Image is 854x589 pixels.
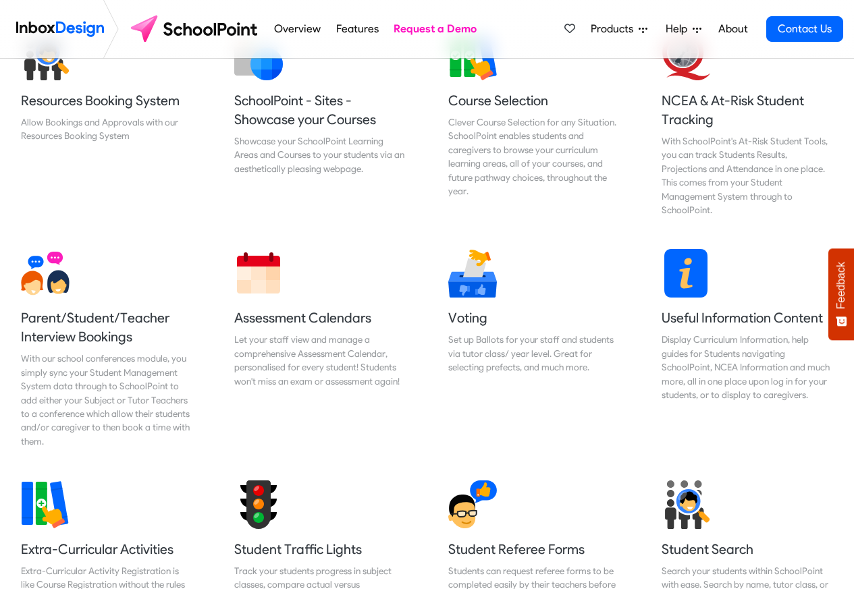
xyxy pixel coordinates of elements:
[234,308,406,327] h5: Assessment Calendars
[766,16,843,42] a: Contact Us
[448,480,497,529] img: 2022_01_17_icon_student_referee.svg
[234,333,406,388] div: Let your staff view and manage a comprehensive Assessment Calendar, personalised for every studen...
[651,238,844,459] a: Useful Information Content Display Curriculum Information, help guides for Students navigating Sc...
[21,249,70,298] img: 2022_01_13_icon_conversation.svg
[21,540,192,559] h5: Extra-Curricular Activities
[591,21,639,37] span: Products
[124,13,267,45] img: schoolpoint logo
[437,21,631,227] a: Course Selection Clever Course Selection for any Situation. SchoolPoint enables students and care...
[390,16,481,43] a: Request a Demo
[662,540,833,559] h5: Student Search
[666,21,693,37] span: Help
[332,16,382,43] a: Features
[21,480,70,529] img: 2022_01_13_icon_extra_curricular.svg
[651,21,844,227] a: NCEA & At-Risk Student Tracking With SchoolPoint's At-Risk Student Tools, you can track Students ...
[828,248,854,340] button: Feedback - Show survey
[662,134,833,217] div: With SchoolPoint's At-Risk Student Tools, you can track Students Results, Projections and Attenda...
[448,91,620,110] h5: Course Selection
[835,262,847,309] span: Feedback
[21,352,192,448] div: With our school conferences module, you simply sync your Student Management System data through t...
[223,238,417,459] a: Assessment Calendars Let your staff view and manage a comprehensive Assessment Calendar, personal...
[10,21,203,227] a: Resources Booking System Allow Bookings and Approvals with our Resources Booking System
[437,238,631,459] a: Voting Set up Ballots for your staff and students via tutor class/ year level. Great for selectin...
[234,540,406,559] h5: Student Traffic Lights
[21,91,192,110] h5: Resources Booking System
[223,21,417,227] a: SchoolPoint - Sites - Showcase your Courses Showcase your SchoolPoint Learning Areas and Courses ...
[662,480,710,529] img: 2022_01_17_icon_student_search.svg
[234,134,406,175] div: Showcase your SchoolPoint Learning Areas and Courses to your students via an aesthetically pleasi...
[21,115,192,143] div: Allow Bookings and Approvals with our Resources Booking System
[10,238,203,459] a: Parent/Student/Teacher Interview Bookings With our school conferences module, you simply sync you...
[448,333,620,374] div: Set up Ballots for your staff and students via tutor class/ year level. Great for selecting prefe...
[448,249,497,298] img: 2022_01_17_icon_voting.svg
[662,333,833,401] div: Display Curriculum Information, help guides for Students navigating SchoolPoint, NCEA Information...
[662,249,710,298] img: 2022_01_13_icon_information.svg
[448,308,620,327] h5: Voting
[448,115,620,198] div: Clever Course Selection for any Situation. SchoolPoint enables students and caregivers to browse ...
[234,480,283,529] img: 2022_01_17_icon_student_traffic_lights.svg
[271,16,325,43] a: Overview
[714,16,751,43] a: About
[660,16,707,43] a: Help
[234,249,283,298] img: 2022_01_13_icon_calendar.svg
[234,91,406,129] h5: SchoolPoint - Sites - Showcase your Courses
[662,91,833,129] h5: NCEA & At-Risk Student Tracking
[585,16,653,43] a: Products
[21,308,192,346] h5: Parent/Student/Teacher Interview Bookings
[448,540,620,559] h5: Student Referee Forms
[662,308,833,327] h5: Useful Information Content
